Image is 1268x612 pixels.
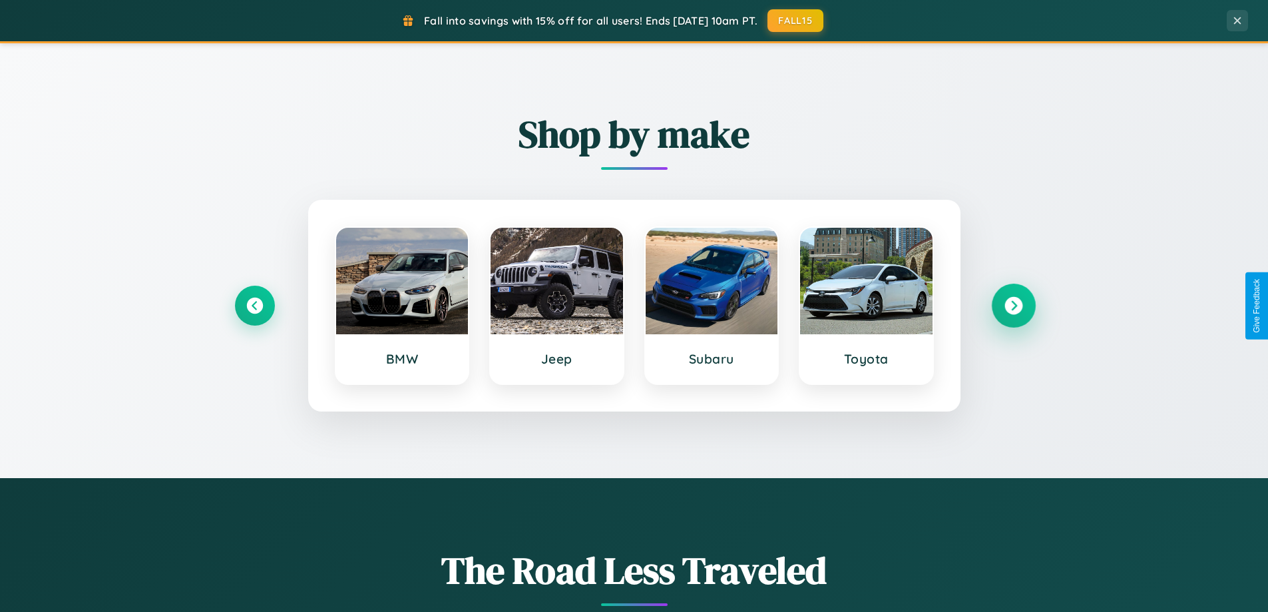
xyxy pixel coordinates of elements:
[767,9,823,32] button: FALL15
[235,109,1034,160] h2: Shop by make
[659,351,765,367] h3: Subaru
[424,14,757,27] span: Fall into savings with 15% off for all users! Ends [DATE] 10am PT.
[349,351,455,367] h3: BMW
[504,351,610,367] h3: Jeep
[813,351,919,367] h3: Toyota
[1252,279,1261,333] div: Give Feedback
[235,545,1034,596] h1: The Road Less Traveled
